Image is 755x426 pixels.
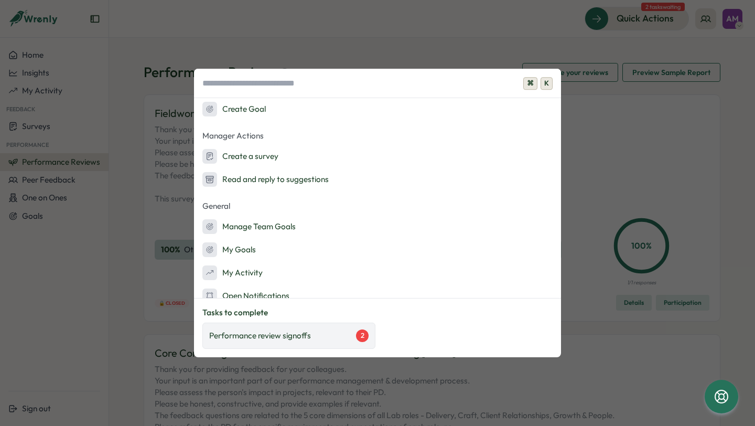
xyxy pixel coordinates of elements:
[209,330,311,342] p: Performance review signoffs
[202,172,329,187] div: Read and reply to suggestions
[356,329,369,342] div: 2
[541,77,553,90] span: K
[194,198,561,214] p: General
[202,307,553,318] p: Tasks to complete
[194,146,561,167] button: Create a survey
[194,128,561,144] p: Manager Actions
[194,262,561,283] button: My Activity
[202,265,263,280] div: My Activity
[523,77,537,90] span: ⌘
[202,289,289,303] div: Open Notifications
[202,242,256,257] div: My Goals
[194,169,561,190] button: Read and reply to suggestions
[202,149,278,164] div: Create a survey
[194,216,561,237] button: Manage Team Goals
[194,99,561,120] button: Create Goal
[202,102,266,116] div: Create Goal
[202,219,296,234] div: Manage Team Goals
[194,239,561,260] button: My Goals
[194,285,561,306] button: Open Notifications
